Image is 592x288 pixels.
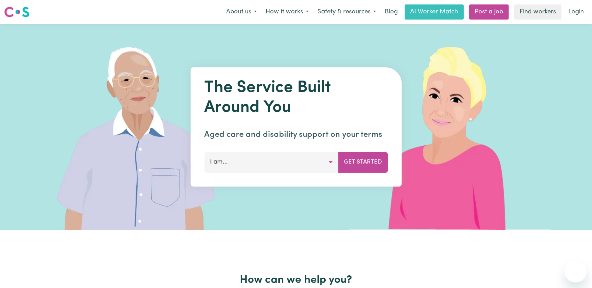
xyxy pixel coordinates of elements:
[222,5,261,19] button: About us
[381,4,402,20] a: Blog
[514,4,561,20] a: Find workers
[204,152,338,172] button: I am...
[4,4,30,20] a: Careseekers logo
[338,152,388,172] button: Get Started
[469,4,509,20] a: Post a job
[405,4,464,20] a: AI Worker Match
[564,4,588,20] a: Login
[261,5,313,19] button: How it works
[4,6,30,18] img: Careseekers logo
[565,261,587,283] iframe: Button to launch messaging window
[204,78,388,118] h1: The Service Built Around You
[313,5,381,19] button: Safety & resources
[204,129,388,141] p: Aged care and disability support on your terms
[74,274,519,287] h2: How can we help you?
